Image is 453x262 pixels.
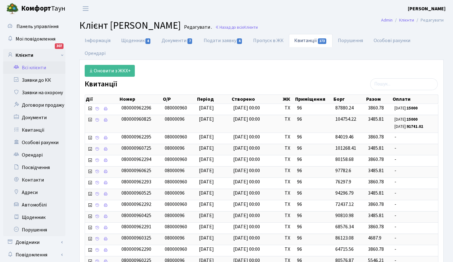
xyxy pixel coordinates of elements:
span: 76297.9 [335,178,351,185]
span: 080000962295 [121,133,151,140]
span: 90810.98 [335,212,354,219]
a: Орендарі [3,149,65,161]
span: 08000096 [165,116,185,123]
span: 080000960425 [121,212,151,219]
span: - [394,190,436,197]
span: - [394,133,436,141]
span: 080000960 [165,156,187,163]
span: 94296.79 [335,190,354,196]
span: [DATE] [199,156,214,163]
span: 08000096 [165,167,185,174]
span: ТХ [285,167,292,174]
span: [DATE] 00:00 [233,167,260,174]
a: Орендарі [79,47,111,60]
span: [DATE] 00:00 [233,201,260,208]
span: ТХ [285,104,292,112]
span: 7 [187,38,192,44]
span: ТХ [285,145,292,152]
li: Редагувати [414,17,444,24]
a: Автомобілі [3,199,65,211]
span: - [394,156,436,163]
th: Оплати [392,95,438,104]
span: 86123.08 [335,235,354,241]
a: Квитанції [289,34,332,47]
a: Особові рахунки [3,136,65,149]
span: 3860.78 [368,246,384,253]
span: - [394,167,436,174]
span: - [394,178,436,186]
nav: breadcrumb [372,14,453,27]
img: logo.png [6,2,19,15]
span: 72437.12 [335,201,354,208]
th: Приміщення [295,95,333,104]
span: 080000962291 [121,223,151,230]
a: Довідники [3,236,65,249]
span: Таун [21,3,65,14]
a: Клієнти [399,17,414,23]
span: 3860.78 [368,133,384,140]
span: 96 [297,212,330,219]
span: 104754.22 [335,116,356,123]
span: ТХ [285,201,292,208]
th: Створено [231,95,282,104]
span: [DATE] 00:00 [233,212,260,219]
span: Панель управління [17,23,59,30]
span: 080000960525 [121,190,151,196]
span: 96 [297,145,330,152]
span: [DATE] 00:00 [233,246,260,253]
a: Клієнти [3,49,65,61]
a: Панель управління [3,20,65,33]
span: ТХ [285,190,292,197]
span: [DATE] 00:00 [233,235,260,241]
a: Оновити з ЖКХ+ [85,65,135,77]
span: 080000962294 [121,156,151,163]
span: 84019.46 [335,133,354,140]
span: [DATE] 00:00 [233,156,260,163]
span: 97782.6 [335,167,351,174]
span: - [394,201,436,208]
span: [DATE] 00:00 [233,190,260,196]
span: 3485.81 [368,212,384,219]
span: 3860.78 [368,178,384,185]
th: ЖК [282,95,295,104]
span: [DATE] [199,190,214,196]
span: 08000096 [165,190,185,196]
span: 080000960 [165,133,187,140]
span: [DATE] 00:00 [233,116,260,123]
a: Порушення [333,34,368,47]
span: ТХ [285,116,292,123]
a: Контакти [3,174,65,186]
span: 3485.81 [368,116,384,123]
span: 080000960 [165,246,187,253]
span: 96 [297,178,330,186]
span: 3860.78 [368,201,384,208]
span: [DATE] [199,201,214,208]
a: Заявки до КК [3,74,65,86]
th: Період [196,95,231,104]
span: 96 [297,133,330,141]
span: [DATE] 00:00 [233,104,260,111]
th: Борг [333,95,366,104]
span: 08000096 [165,212,185,219]
span: ТХ [285,156,292,163]
span: ТХ [285,212,292,219]
a: Посвідчення [3,161,65,174]
a: Заявки на охорону [3,86,65,99]
a: Повідомлення [3,249,65,261]
a: Квитанції [3,124,65,136]
label: Квитанції [85,80,117,89]
span: 96 [297,246,330,253]
span: 3485.81 [368,167,384,174]
b: Комфорт [21,3,51,13]
span: ТХ [285,178,292,186]
a: Документи [156,34,198,47]
span: 4 [237,38,242,44]
span: [DATE] [199,133,214,140]
span: ТХ [285,223,292,230]
span: 3860.78 [368,223,384,230]
a: Мої повідомлення307 [3,33,65,45]
span: - [394,223,436,230]
span: - [394,246,436,253]
a: Адреси [3,186,65,199]
span: 96 [297,223,330,230]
